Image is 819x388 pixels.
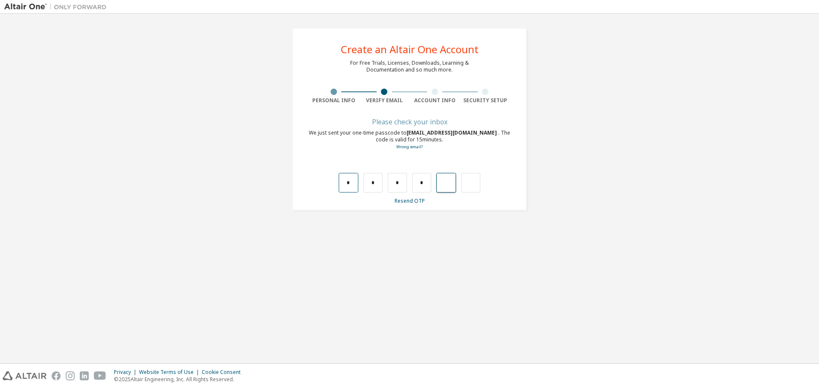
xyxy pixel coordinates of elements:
div: Create an Altair One Account [341,44,479,55]
a: Resend OTP [395,197,425,204]
img: linkedin.svg [80,371,89,380]
div: We just sent your one-time passcode to . The code is valid for 15 minutes. [308,129,511,150]
div: For Free Trials, Licenses, Downloads, Learning & Documentation and so much more. [350,60,469,73]
img: instagram.svg [66,371,75,380]
div: Account Info [409,97,460,104]
img: facebook.svg [52,371,61,380]
span: [EMAIL_ADDRESS][DOMAIN_NAME] [407,129,498,136]
div: Please check your inbox [308,119,511,124]
div: Verify Email [359,97,410,104]
div: Cookie Consent [202,369,246,376]
img: Altair One [4,3,111,11]
div: Security Setup [460,97,511,104]
div: Personal Info [308,97,359,104]
img: altair_logo.svg [3,371,46,380]
div: Privacy [114,369,139,376]
a: Go back to the registration form [396,144,423,149]
div: Website Terms of Use [139,369,202,376]
img: youtube.svg [94,371,106,380]
p: © 2025 Altair Engineering, Inc. All Rights Reserved. [114,376,246,383]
